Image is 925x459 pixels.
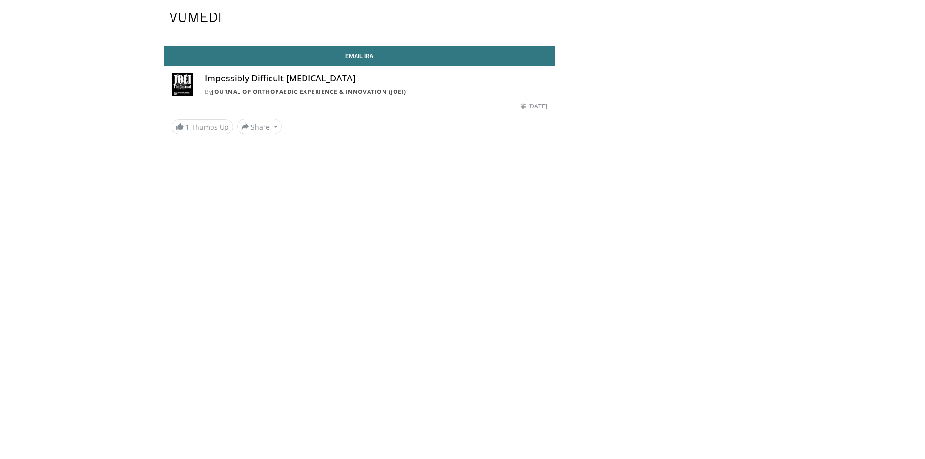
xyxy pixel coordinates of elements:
a: 1 Thumbs Up [172,119,233,134]
a: Journal of Orthopaedic Experience & Innovation (JOEI) [212,88,406,96]
img: VuMedi Logo [170,13,221,22]
a: Email Ira [164,46,555,66]
div: [DATE] [521,102,547,111]
img: Journal of Orthopaedic Experience & Innovation (JOEI) [172,73,193,96]
h4: Impossibly Difficult [MEDICAL_DATA] [205,73,547,84]
div: By [205,88,547,96]
span: 1 [185,122,189,131]
button: Share [237,119,282,134]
